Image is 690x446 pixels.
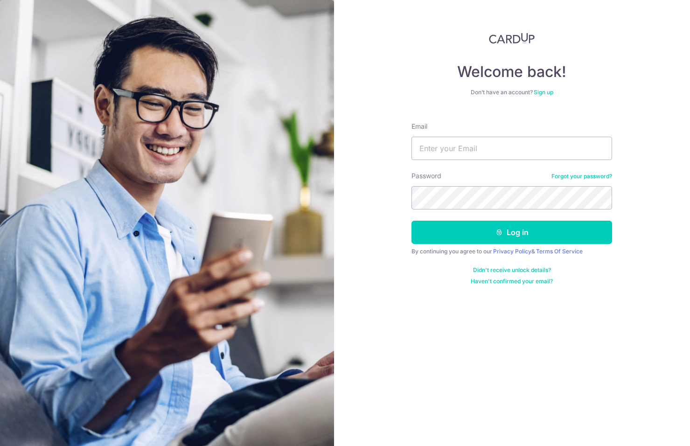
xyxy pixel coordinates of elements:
input: Enter your Email [411,137,612,160]
a: Sign up [534,89,553,96]
label: Password [411,171,441,181]
div: By continuing you agree to our & [411,248,612,255]
label: Email [411,122,427,131]
div: Don’t have an account? [411,89,612,96]
a: Didn't receive unlock details? [473,266,551,274]
a: Haven't confirmed your email? [471,278,553,285]
h4: Welcome back! [411,63,612,81]
a: Forgot your password? [551,173,612,180]
button: Log in [411,221,612,244]
a: Privacy Policy [493,248,531,255]
a: Terms Of Service [536,248,583,255]
img: CardUp Logo [489,33,535,44]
